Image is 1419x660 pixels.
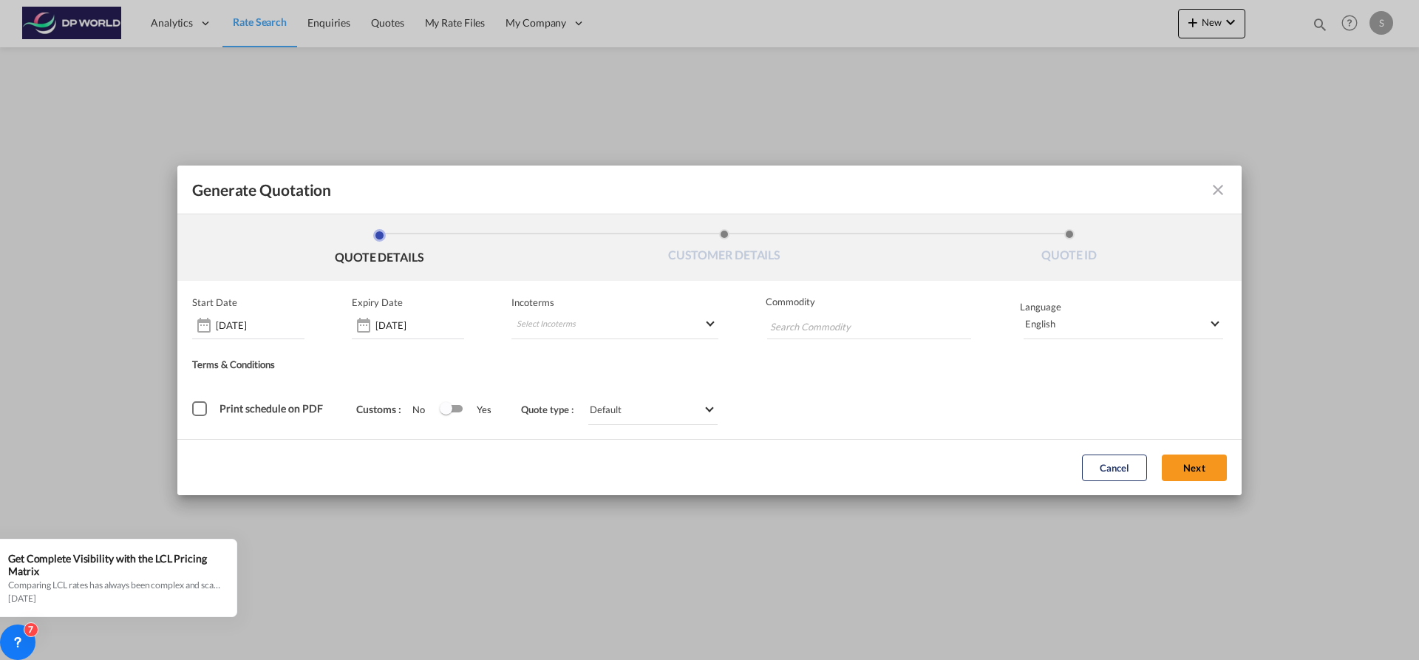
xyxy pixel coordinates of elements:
[207,229,552,269] li: QUOTE DETAILS
[1209,181,1227,199] md-icon: icon-close fg-AAA8AD cursor m-0
[192,402,327,417] md-checkbox: Print schedule on PDF
[511,313,718,339] md-select: Select Incoterms
[1082,455,1147,481] button: Cancel
[896,229,1242,269] li: QUOTE ID
[1020,301,1061,313] span: Language
[462,404,491,415] span: Yes
[412,404,440,415] span: No
[767,313,971,338] md-chips-wrap: Chips container with autocompletion. Enter the text area, type text to search, and then use the u...
[356,403,412,415] span: Customs :
[521,404,585,415] span: Quote type :
[216,319,304,331] input: Start date
[192,358,709,376] div: Terms & Conditions
[511,296,718,308] span: Incoterms
[552,229,897,269] li: CUSTOMER DETAILS
[590,404,622,415] div: Default
[375,319,464,331] input: Expiry date
[352,296,403,308] p: Expiry Date
[220,402,323,415] span: Print schedule on PDF
[1025,318,1055,330] div: English
[440,398,462,421] md-switch: Switch 1
[770,315,910,338] input: Search Commodity
[177,166,1242,495] md-dialog: Generate QuotationQUOTE ...
[766,296,973,307] span: Commodity
[192,296,237,308] p: Start Date
[1162,455,1227,481] button: Next
[192,180,331,200] span: Generate Quotation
